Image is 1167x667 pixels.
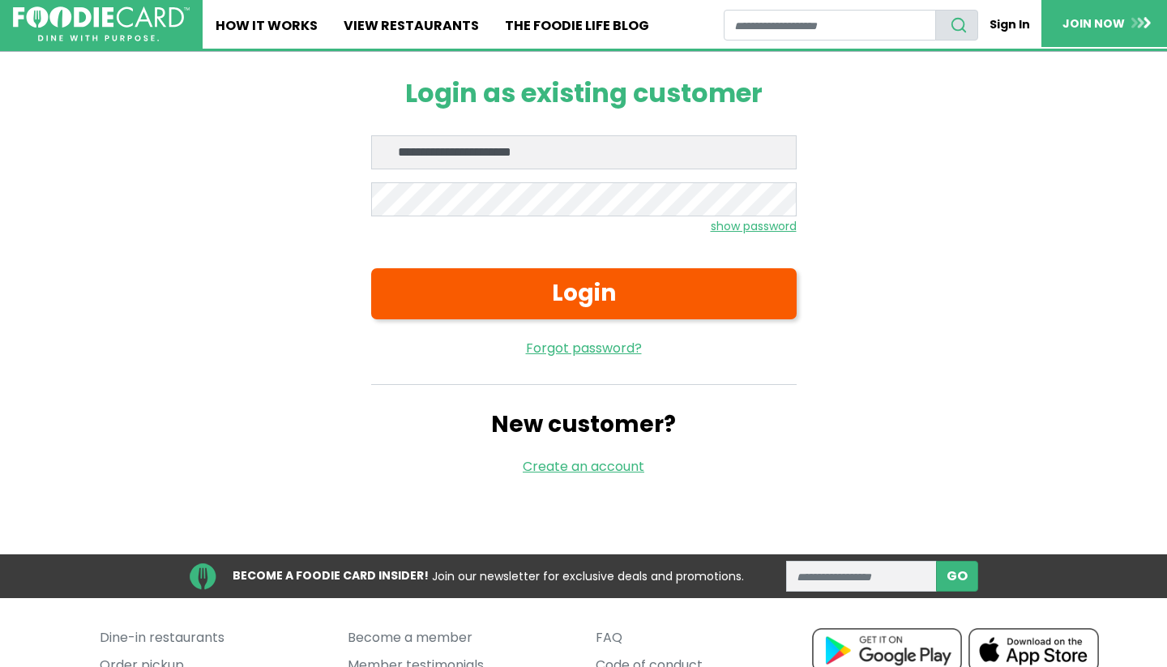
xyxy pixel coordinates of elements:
[371,411,797,438] h2: New customer?
[936,561,978,592] button: subscribe
[348,624,571,652] a: Become a member
[935,10,978,41] button: search
[523,457,644,476] a: Create an account
[711,218,797,234] small: show password
[13,6,190,42] img: FoodieCard; Eat, Drink, Save, Donate
[371,339,797,358] a: Forgot password?
[233,567,429,584] strong: BECOME A FOODIE CARD INSIDER!
[432,568,744,584] span: Join our newsletter for exclusive deals and promotions.
[596,624,819,652] a: FAQ
[786,561,937,592] input: enter email address
[978,10,1041,40] a: Sign In
[724,10,937,41] input: restaurant search
[100,624,323,652] a: Dine-in restaurants
[371,78,797,109] h1: Login as existing customer
[371,268,797,319] button: Login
